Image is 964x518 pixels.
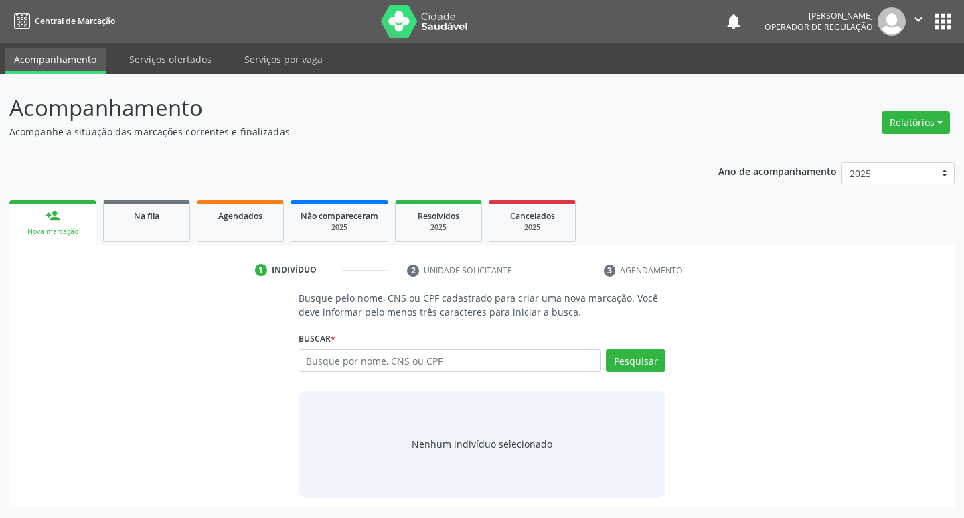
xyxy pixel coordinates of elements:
[911,12,926,27] i: 
[35,15,115,27] span: Central de Marcação
[405,222,472,233] div: 2025
[301,222,378,233] div: 2025
[299,349,602,372] input: Busque por nome, CNS ou CPF
[418,210,459,222] span: Resolvidos
[906,7,931,36] button: 
[724,12,743,31] button: notifications
[46,208,60,223] div: person_add
[19,226,87,237] div: Nova marcação
[235,48,332,71] a: Serviços por vaga
[299,291,666,319] p: Busque pelo nome, CNS ou CPF cadastrado para criar uma nova marcação. Você deve informar pelo men...
[718,162,837,179] p: Ano de acompanhamento
[120,48,221,71] a: Serviços ofertados
[931,10,955,34] button: apps
[765,21,873,33] span: Operador de regulação
[301,210,378,222] span: Não compareceram
[765,10,873,21] div: [PERSON_NAME]
[9,125,671,139] p: Acompanhe a situação das marcações correntes e finalizadas
[606,349,665,372] button: Pesquisar
[272,264,317,276] div: Indivíduo
[878,7,906,36] img: img
[499,222,566,233] div: 2025
[510,210,555,222] span: Cancelados
[882,111,950,134] button: Relatórios
[255,264,267,276] div: 1
[134,210,159,222] span: Na fila
[412,437,552,451] div: Nenhum indivíduo selecionado
[218,210,262,222] span: Agendados
[299,328,335,349] label: Buscar
[9,91,671,125] p: Acompanhamento
[9,10,115,32] a: Central de Marcação
[5,48,106,74] a: Acompanhamento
